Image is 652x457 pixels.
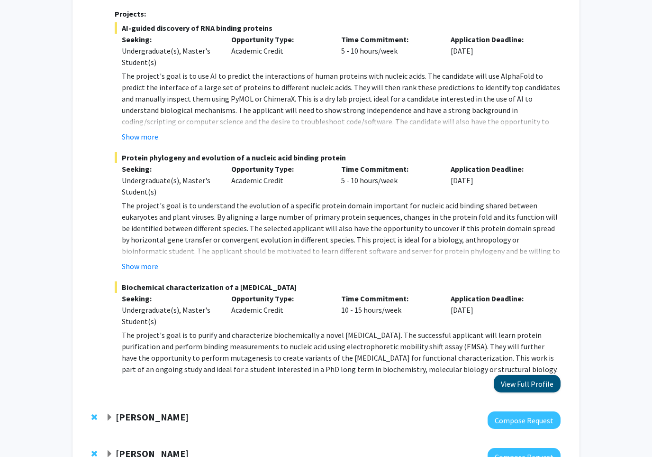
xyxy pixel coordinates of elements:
p: Application Deadline: [451,34,546,45]
span: Expand Christine Dunham Bookmark [106,414,113,421]
strong: [PERSON_NAME] [116,411,189,423]
div: 10 - 15 hours/week [334,293,444,327]
span: Biochemical characterization of a [MEDICAL_DATA] [115,281,561,293]
p: Time Commitment: [341,293,437,304]
span: Remove Christine Dunham from bookmarks [91,413,97,421]
p: The project's goal is to understand the evolution of a specific protein domain important for nucl... [122,200,561,268]
div: [DATE] [444,163,553,197]
span: Protein phylogeny and evolution of a nucleic acid binding protein [115,152,561,163]
button: Show more [122,261,158,272]
div: Academic Credit [224,163,334,197]
div: [DATE] [444,34,553,68]
span: AI-guided discovery of RNA binding proteins [115,22,561,34]
div: Academic Credit [224,293,334,327]
p: Seeking: [122,34,217,45]
button: View Full Profile [494,375,561,392]
div: 5 - 10 hours/week [334,163,444,197]
button: Compose Request to Christine Dunham [488,411,561,429]
p: Time Commitment: [341,163,437,175]
div: Undergraduate(s), Master's Student(s) [122,45,217,68]
p: The project's goal is to use AI to predict the interactions of human proteins with nucleic acids.... [122,70,561,139]
div: [DATE] [444,293,553,327]
p: The project's goal is to purify and characterize biochemically a novel [MEDICAL_DATA]. The succes... [122,329,561,375]
strong: Projects: [115,9,146,19]
p: Seeking: [122,163,217,175]
div: Undergraduate(s), Master's Student(s) [122,304,217,327]
p: Time Commitment: [341,34,437,45]
button: Show more [122,131,158,142]
div: 5 - 10 hours/week [334,34,444,68]
p: Opportunity Type: [231,293,327,304]
p: Application Deadline: [451,293,546,304]
p: Application Deadline: [451,163,546,175]
p: Opportunity Type: [231,34,327,45]
iframe: Chat [7,414,40,450]
div: Undergraduate(s), Master's Student(s) [122,175,217,197]
div: Academic Credit [224,34,334,68]
p: Opportunity Type: [231,163,327,175]
p: Seeking: [122,293,217,304]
